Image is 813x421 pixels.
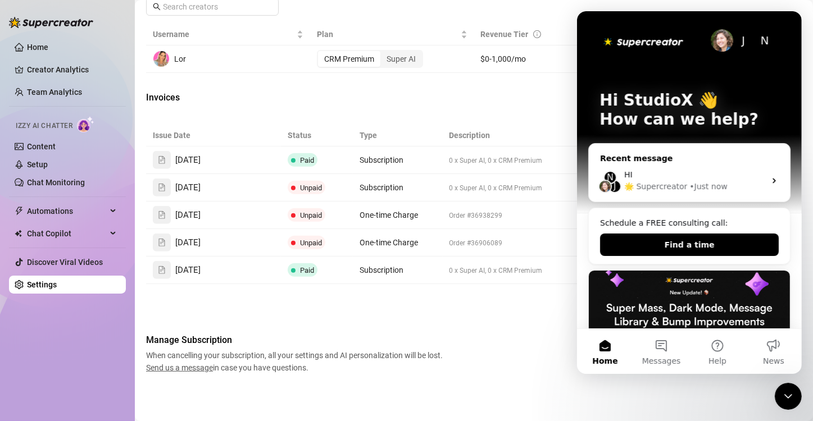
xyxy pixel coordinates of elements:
[449,184,543,192] span: 0 x Super AI, 0 x CRM Premium
[158,239,166,246] span: file-text
[443,257,623,284] td: 0 x Super AI, 0 x CRM Premium
[353,202,443,229] td: One-time Charge
[449,267,543,274] span: 0 x Super AI, 0 x CRM Premium
[27,202,107,220] span: Automations
[158,184,166,191] span: file-text
[577,11,802,374] iframe: Intercom live chat
[27,280,57,289] a: Settings
[158,266,166,274] span: file-text
[146,125,281,147] th: Issue Date
[300,239,322,247] span: Unpaid
[318,51,380,67] div: CRM Premium
[77,116,94,132] img: AI Chatter
[153,51,169,67] img: Lor
[380,51,422,67] div: Super AI
[9,17,93,28] img: logo-BBDzfeDw.svg
[775,383,802,410] iframe: Intercom live chat
[65,346,104,354] span: Messages
[300,156,314,164] span: Paid
[56,318,112,363] button: Messages
[186,346,207,354] span: News
[15,230,22,237] img: Chat Copilot
[27,43,48,52] a: Home
[27,178,85,187] a: Chat Monitoring
[449,239,503,247] span: Order #36906089
[146,333,446,347] span: Manage Subscription
[27,225,107,242] span: Chat Copilot
[281,125,353,147] th: Status
[353,125,443,147] th: Type
[27,160,48,169] a: Setup
[153,3,161,11] span: search
[112,318,169,363] button: Help
[146,91,335,104] span: Invoices
[317,50,423,68] div: segmented control
[175,181,201,195] span: [DATE]
[175,209,201,222] span: [DATE]
[27,61,117,79] a: Creator Analytics
[443,147,623,174] td: 0 x Super AI, 0 x CRM Premium
[146,349,446,374] span: When cancelling your subscription, all your settings and AI personalization will be lost. in case...
[15,207,24,216] span: thunderbolt
[15,346,40,354] span: Home
[175,236,201,250] span: [DATE]
[169,318,225,363] button: News
[16,121,72,131] span: Izzy AI Chatter
[443,174,623,202] td: 0 x Super AI, 0 x CRM Premium
[353,257,443,284] td: Subscription
[353,174,443,202] td: Subscription
[533,30,541,38] span: info-circle
[310,24,474,45] th: Plan
[443,125,623,147] th: Description
[146,363,213,372] span: Send us a message
[573,24,703,45] th: AI Messages
[153,28,294,40] span: Username
[27,142,56,151] a: Content
[353,147,443,174] td: Subscription
[174,54,186,63] span: Lor
[158,211,166,219] span: file-text
[175,154,201,167] span: [DATE]
[449,212,503,219] span: Order #36938299
[27,88,82,97] a: Team Analytics
[12,259,213,338] img: Super Mass, Dark Mode, Message Library & Bump Improvements
[11,259,214,413] div: Super Mass, Dark Mode, Message Library & Bump Improvements
[317,28,458,40] span: Plan
[474,45,573,73] td: $0-1,000/mo
[353,229,443,257] td: One-time Charge
[300,266,314,274] span: Paid
[300,184,322,192] span: Unpaid
[300,211,322,219] span: Unpaid
[175,264,201,277] span: [DATE]
[27,258,103,267] a: Discover Viral Videos
[146,24,310,45] th: Username
[163,1,263,13] input: Search creators
[449,157,543,164] span: 0 x Super AI, 0 x CRM Premium
[158,156,166,164] span: file-text
[131,346,149,354] span: Help
[481,30,529,39] span: Revenue Tier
